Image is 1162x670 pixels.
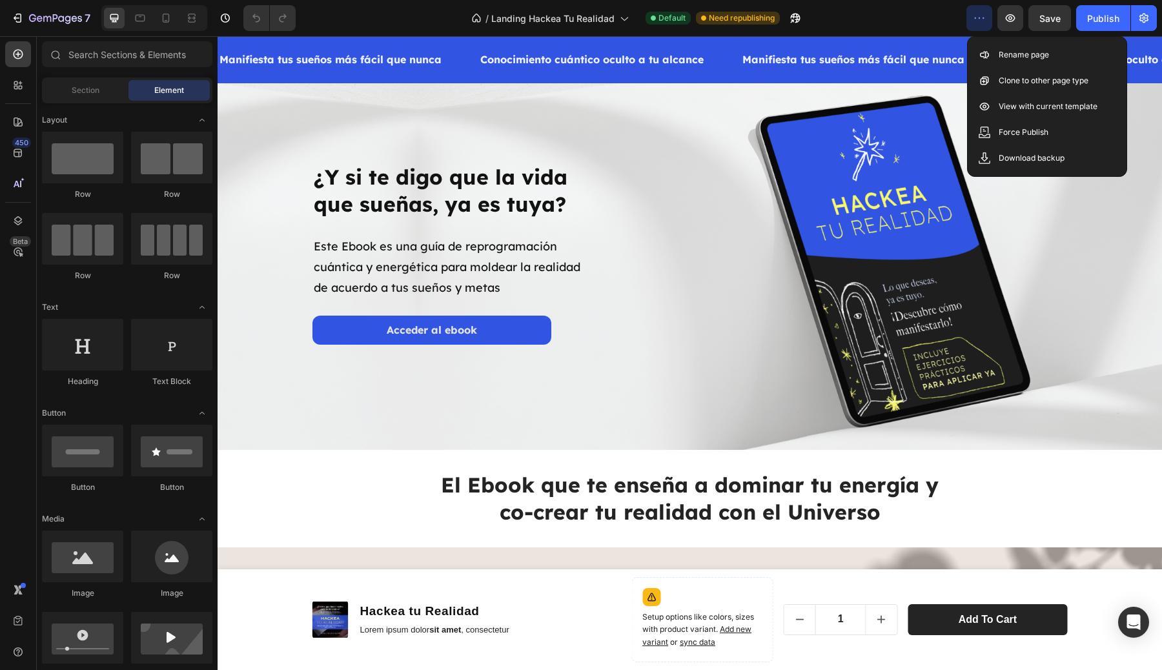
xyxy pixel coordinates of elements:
p: View with current template [999,100,1097,113]
span: Save [1039,13,1061,24]
p: Manifiesta tus sueños más fácil que nunca [2,14,224,33]
span: Media [42,513,65,525]
p: Conocimiento cuántico oculto a tu alcance [263,14,486,33]
strong: Acceder al ebook [169,287,260,300]
button: 7 [5,5,96,31]
span: sync data [462,601,498,611]
span: Toggle open [192,297,212,318]
span: / [485,12,489,25]
div: Row [42,188,123,200]
strong: ¿Y si te digo que la vida que sueñas, ya es tuya? [96,128,350,181]
div: Button [42,482,123,493]
input: quantity [598,569,649,598]
div: Heading [42,376,123,387]
span: Button [42,407,66,419]
button: decrement [567,569,598,598]
div: Row [42,270,123,281]
div: Open Intercom Messenger [1118,607,1149,638]
span: Toggle open [192,403,212,423]
div: Row [131,188,212,200]
strong: El Ebook que te enseña a dominar tu energía y co-crear tu realidad con el Universo [223,436,721,489]
span: Text [42,301,58,313]
p: Manifiesta tus sueños más fácil que nunca [525,14,747,33]
div: Button [131,482,212,493]
div: Text Block [131,376,212,387]
span: Need republishing [709,12,775,24]
p: Clone to other page type [999,74,1088,87]
button: Add to cart [690,568,850,600]
button: Publish [1076,5,1130,31]
iframe: Design area [218,36,1162,670]
div: Beta [10,236,31,247]
a: Acceder al ebook [95,279,334,309]
p: Force Publish [999,126,1048,139]
button: Save [1028,5,1071,31]
span: Default [658,12,686,24]
p: Este Ebook es una guía de reprogramación cuántica y energética para moldear la realidad de acuerd... [96,200,371,263]
button: increment [648,569,679,598]
span: Landing Hackea Tu Realidad [491,12,615,25]
div: Add to cart [741,577,799,591]
p: Setup options like colors, sizes with product variant. [425,575,545,613]
span: or [451,601,498,611]
div: Publish [1087,12,1119,25]
span: Toggle open [192,110,212,130]
span: Element [154,85,184,96]
p: Rename page [999,48,1049,61]
input: Search Sections & Elements [42,41,212,67]
span: Layout [42,114,67,126]
p: 7 [85,10,90,26]
div: 450 [12,137,31,148]
div: Undo/Redo [243,5,296,31]
span: Section [72,85,99,96]
div: Row [131,270,212,281]
div: Image [131,587,212,599]
span: Toggle open [192,509,212,529]
p: Download backup [999,152,1065,165]
p: Conocimiento cuántico oculto a tu alcance [786,14,1009,33]
div: Image [42,587,123,599]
